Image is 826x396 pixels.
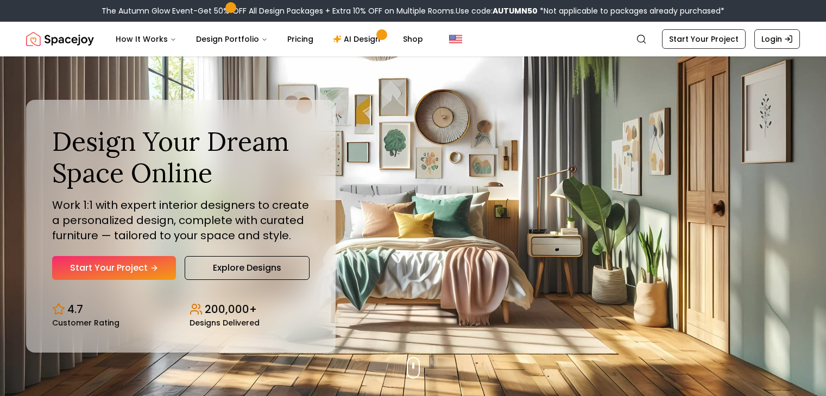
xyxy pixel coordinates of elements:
small: Customer Rating [52,319,119,327]
a: Shop [394,28,432,50]
nav: Global [26,22,800,56]
p: 4.7 [67,302,83,317]
nav: Main [107,28,432,50]
button: How It Works [107,28,185,50]
a: Explore Designs [185,256,310,280]
a: Spacejoy [26,28,94,50]
img: Spacejoy Logo [26,28,94,50]
a: Start Your Project [662,29,746,49]
button: Design Portfolio [187,28,276,50]
a: AI Design [324,28,392,50]
div: Design stats [52,293,310,327]
span: Use code: [456,5,538,16]
div: The Autumn Glow Event-Get 50% OFF All Design Packages + Extra 10% OFF on Multiple Rooms. [102,5,724,16]
b: AUTUMN50 [493,5,538,16]
a: Start Your Project [52,256,176,280]
a: Pricing [279,28,322,50]
a: Login [754,29,800,49]
img: United States [449,33,462,46]
small: Designs Delivered [190,319,260,327]
p: 200,000+ [205,302,257,317]
h1: Design Your Dream Space Online [52,126,310,188]
p: Work 1:1 with expert interior designers to create a personalized design, complete with curated fu... [52,197,310,243]
span: *Not applicable to packages already purchased* [538,5,724,16]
